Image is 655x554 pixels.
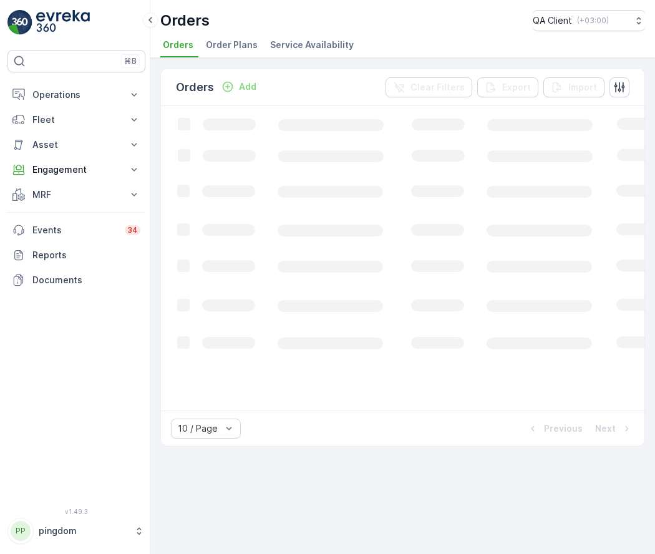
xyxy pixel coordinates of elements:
[7,132,145,157] button: Asset
[270,39,354,51] span: Service Availability
[386,77,472,97] button: Clear Filters
[7,243,145,268] a: Reports
[543,77,604,97] button: Import
[32,114,120,126] p: Fleet
[7,82,145,107] button: Operations
[533,14,572,27] p: QA Client
[32,163,120,176] p: Engagement
[36,10,90,35] img: logo_light-DOdMpM7g.png
[32,138,120,151] p: Asset
[7,157,145,182] button: Engagement
[206,39,258,51] span: Order Plans
[7,10,32,35] img: logo
[160,11,210,31] p: Orders
[502,81,531,94] p: Export
[594,421,634,436] button: Next
[568,81,597,94] p: Import
[39,525,128,537] p: pingdom
[163,39,193,51] span: Orders
[7,518,145,544] button: PPpingdom
[124,56,137,66] p: ⌘B
[32,274,140,286] p: Documents
[216,79,261,94] button: Add
[577,16,609,26] p: ( +03:00 )
[11,521,31,541] div: PP
[176,79,214,96] p: Orders
[533,10,645,31] button: QA Client(+03:00)
[32,89,120,101] p: Operations
[7,182,145,207] button: MRF
[7,268,145,293] a: Documents
[544,422,583,435] p: Previous
[239,80,256,93] p: Add
[7,107,145,132] button: Fleet
[595,422,616,435] p: Next
[127,225,138,235] p: 34
[410,81,465,94] p: Clear Filters
[7,218,145,243] a: Events34
[32,249,140,261] p: Reports
[32,224,117,236] p: Events
[32,188,120,201] p: MRF
[525,421,584,436] button: Previous
[477,77,538,97] button: Export
[7,508,145,515] span: v 1.49.3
